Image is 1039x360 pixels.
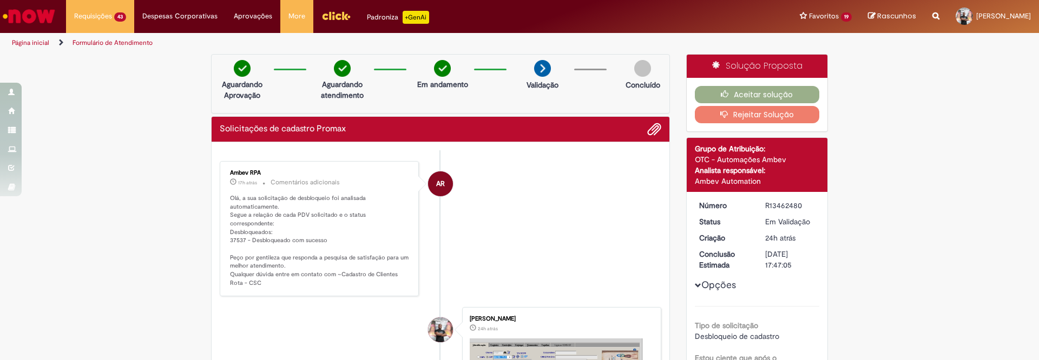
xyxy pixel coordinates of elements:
[877,11,916,21] span: Rascunhos
[765,233,795,243] time: 29/08/2025 13:46:57
[230,194,410,288] p: Olá, a sua solicitação de desbloqueio foi analisada automaticamente. Segue a relação de cada PDV ...
[238,179,257,186] time: 29/08/2025 21:07:15
[647,122,661,136] button: Adicionar anexos
[691,232,758,243] dt: Criação
[687,55,828,78] div: Solução Proposta
[765,200,816,211] div: R13462480
[220,124,346,134] h2: Solicitações de cadastro Promax Histórico de tíquete
[367,11,429,24] div: Padroniza
[765,232,816,243] div: 29/08/2025 13:46:57
[216,79,268,101] p: Aguardando Aprovação
[288,11,305,22] span: More
[12,38,49,47] a: Página inicial
[230,170,410,176] div: Ambev RPA
[695,86,820,103] button: Aceitar solução
[765,249,816,270] div: [DATE] 17:47:05
[691,200,758,211] dt: Número
[809,11,839,22] span: Favoritos
[321,8,351,24] img: click_logo_yellow_360x200.png
[695,154,820,165] div: OTC - Automações Ambev
[436,171,445,197] span: AR
[73,38,153,47] a: Formulário de Atendimento
[234,11,272,22] span: Aprovações
[434,60,451,77] img: check-circle-green.png
[527,79,558,90] p: Validação
[841,12,852,22] span: 19
[234,60,251,77] img: check-circle-green.png
[478,325,498,332] time: 29/08/2025 13:46:54
[695,176,820,186] div: Ambev Automation
[478,325,498,332] span: 24h atrás
[695,143,820,154] div: Grupo de Atribuição:
[695,106,820,123] button: Rejeitar Solução
[403,11,429,24] p: +GenAi
[470,316,650,322] div: [PERSON_NAME]
[691,216,758,227] dt: Status
[428,171,453,196] div: Ambev RPA
[868,11,916,22] a: Rascunhos
[74,11,112,22] span: Requisições
[695,165,820,176] div: Analista responsável:
[691,249,758,270] dt: Conclusão Estimada
[428,317,453,342] div: Talles Silva Miranda
[316,79,369,101] p: Aguardando atendimento
[114,12,126,22] span: 43
[142,11,218,22] span: Despesas Corporativas
[695,321,758,330] b: Tipo de solicitação
[765,233,795,243] span: 24h atrás
[626,79,660,90] p: Concluído
[634,60,651,77] img: img-circle-grey.png
[271,178,340,187] small: Comentários adicionais
[534,60,551,77] img: arrow-next.png
[417,79,468,90] p: Em andamento
[976,11,1031,21] span: [PERSON_NAME]
[765,216,816,227] div: Em Validação
[8,33,685,53] ul: Trilhas de página
[334,60,351,77] img: check-circle-green.png
[695,331,779,341] span: Desbloqueio de cadastro
[238,179,257,186] span: 17h atrás
[1,5,57,27] img: ServiceNow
